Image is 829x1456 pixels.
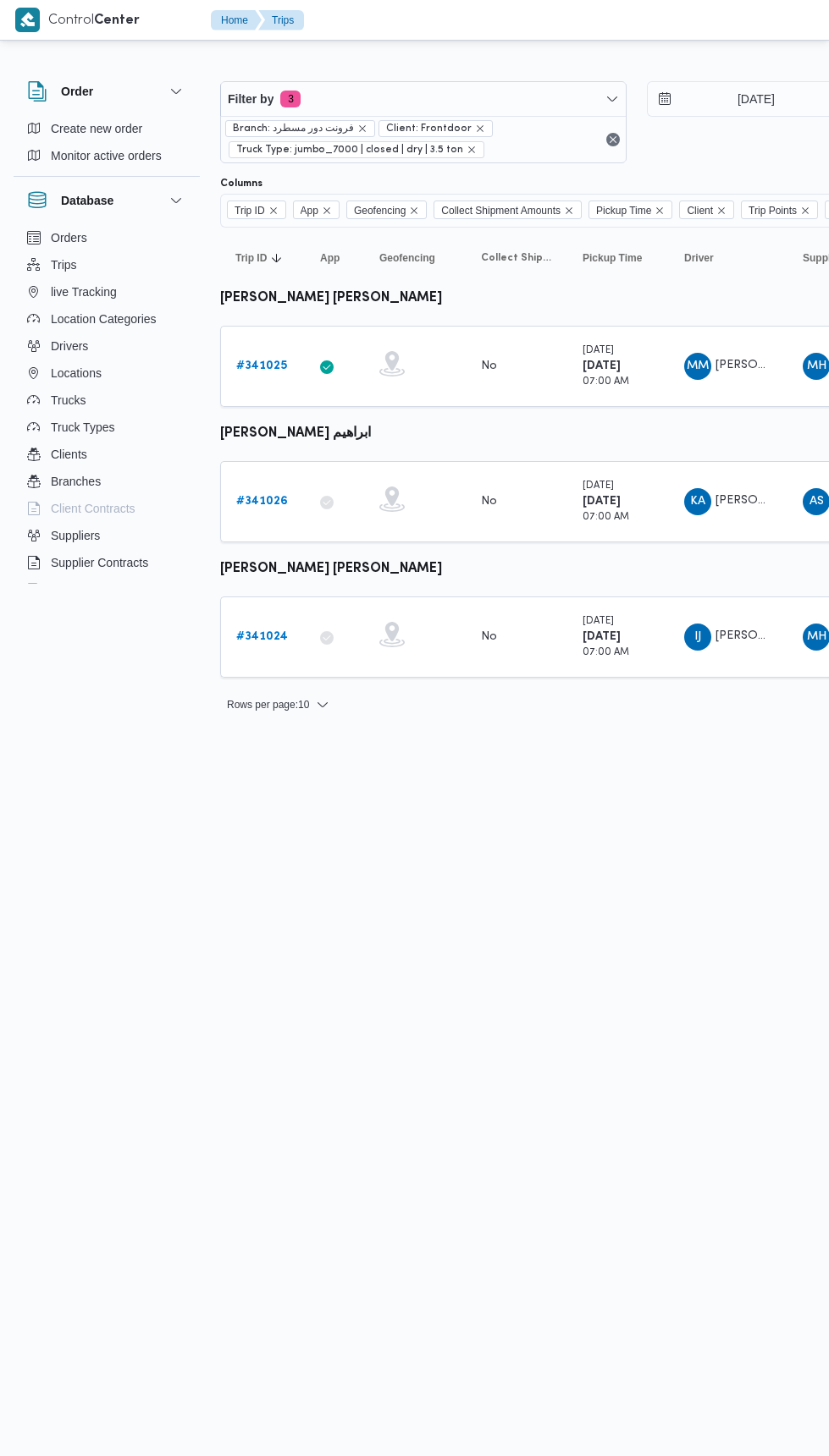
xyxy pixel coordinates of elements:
[684,251,714,265] span: Driver
[236,360,287,371] b: # 341025
[467,145,477,155] button: remove selected entity
[220,563,442,575] b: [PERSON_NAME] [PERSON_NAME]
[17,1388,71,1439] iframe: chat widget
[51,255,77,275] span: Trips
[583,631,621,642] b: [DATE]
[589,201,672,219] span: Pickup Time
[481,251,552,265] span: Collect Shipment Amounts
[716,206,727,216] button: Remove Client from selection in this group
[51,525,100,546] span: Suppliers
[51,309,157,329] span: Location Categories
[51,336,88,356] span: Drivers
[810,488,824,515] span: AS
[211,10,262,30] button: Home
[233,121,354,136] span: Branch: فرونت دور مسطرد
[27,190,186,211] button: Database
[20,441,193,468] button: Clients
[694,624,701,651] span: IJ
[236,492,288,512] a: #341026
[227,201,286,219] span: Trip ID
[583,251,642,265] span: Pickup Time
[690,488,705,515] span: KA
[576,244,660,272] button: Pickup Time
[481,359,497,374] div: No
[51,146,162,166] span: Monitor active orders
[20,495,193,522] button: Client Contracts
[225,120,375,137] span: Branch: فرونت دور مسطرد
[301,201,318,220] span: App
[235,251,267,265] span: Trip ID; Sorted in descending order
[807,353,826,380] span: MH
[20,305,193,332] button: Location Categories
[434,201,582,219] span: Collect Shipment Amounts
[583,346,614,355] small: [DATE]
[51,417,114,437] span: Truck Types
[270,251,284,265] svg: Sorted in descending order
[583,360,621,371] b: [DATE]
[687,353,709,380] span: MM
[741,201,818,219] span: Trip Points
[14,224,200,591] div: Database
[583,377,629,387] small: 07:00 AM
[441,201,561,220] span: Collect Shipment Amounts
[603,129,623,150] button: Remove
[51,444,87,464] span: Clients
[583,481,614,491] small: [DATE]
[20,278,193,305] button: live Tracking
[268,206,279,216] button: Remove Trip ID from selection in this group
[20,224,193,251] button: Orders
[220,427,371,440] b: [PERSON_NAME] ابراهيم
[220,292,442,305] b: [PERSON_NAME] [PERSON_NAME]
[583,648,629,657] small: 07:00 AM
[229,141,484,158] span: Truck Type: jumbo_7000 | closed | dry | 3.5 ton
[655,206,665,216] button: Remove Pickup Time from selection in this group
[386,121,472,136] span: Client: Frontdoor
[800,206,810,216] button: Remove Trip Points from selection in this group
[61,190,113,211] h3: Database
[236,142,463,157] span: Truck Type: jumbo_7000 | closed | dry | 3.5 ton
[373,244,457,272] button: Geofencing
[475,124,485,134] button: remove selected entity
[236,356,287,376] a: #341025
[313,244,356,272] button: App
[236,631,288,642] b: # 341024
[51,363,102,383] span: Locations
[20,251,193,278] button: Trips
[51,282,117,302] span: live Tracking
[229,244,296,272] button: Trip IDSorted in descending order
[15,8,40,32] img: X8yXhbKr1z7QwAAAABJRU5ErkJggg==
[20,332,193,360] button: Drivers
[235,201,265,220] span: Trip ID
[227,695,309,715] span: Rows per page : 10
[684,488,711,515] div: Kariam Ahmad Ala Ibrahem
[280,91,301,107] span: 3 active filters
[14,115,200,176] div: Order
[20,576,193,603] button: Devices
[20,360,193,387] button: Locations
[379,251,435,265] span: Geofencing
[20,414,193,441] button: Truck Types
[677,244,779,272] button: Driver
[20,549,193,576] button: Supplier Contracts
[583,513,629,522] small: 07:00 AM
[221,82,626,116] button: Filter by3 active filters
[236,627,288,647] a: #341024
[228,89,274,109] span: Filter by
[322,206,332,216] button: Remove App from selection in this group
[564,206,574,216] button: Remove Collect Shipment Amounts from selection in this group
[220,695,336,715] button: Rows per page:10
[20,522,193,549] button: Suppliers
[51,552,148,573] span: Supplier Contracts
[51,471,101,492] span: Branches
[258,10,304,30] button: Trips
[679,201,734,219] span: Client
[687,201,713,220] span: Client
[236,496,288,507] b: # 341026
[379,120,493,137] span: Client: Frontdoor
[51,390,86,410] span: Trucks
[51,498,135,519] span: Client Contracts
[220,177,263,190] label: Columns
[320,251,340,265] span: App
[583,617,614,626] small: [DATE]
[481,629,497,645] div: No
